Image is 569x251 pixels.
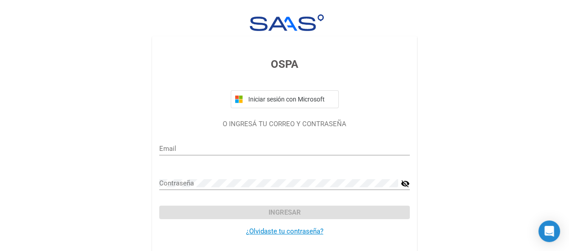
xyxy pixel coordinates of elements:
a: ¿Olvidaste tu contraseña? [246,227,323,235]
button: Ingresar [159,206,410,219]
div: Open Intercom Messenger [538,220,560,242]
h3: OSPA [159,56,410,72]
span: Iniciar sesión con Microsoft [246,96,335,103]
span: Ingresar [269,208,301,216]
p: O INGRESÁ TU CORREO Y CONTRASEÑA [159,119,410,129]
mat-icon: visibility_off [401,178,410,189]
button: Iniciar sesión con Microsoft [231,90,339,108]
